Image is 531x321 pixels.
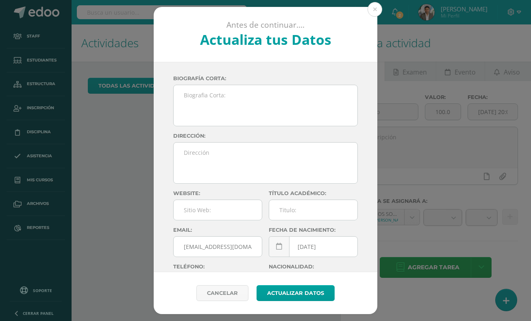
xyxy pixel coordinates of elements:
button: Actualizar datos [257,285,335,301]
p: Antes de continuar.... [176,20,356,30]
label: Email: [173,227,262,233]
input: Correo Electronico: [174,237,262,257]
label: Website: [173,190,262,196]
label: Biografía corta: [173,75,358,81]
label: Nacionalidad: [269,264,358,270]
label: Teléfono: [173,264,262,270]
label: Fecha de nacimiento: [269,227,358,233]
label: Dirección: [173,133,358,139]
h2: Actualiza tus Datos [176,30,356,49]
label: Título académico: [269,190,358,196]
a: Cancelar [196,285,248,301]
input: Fecha de Nacimiento: [269,237,357,257]
input: Sitio Web: [174,200,262,220]
input: Titulo: [269,200,357,220]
